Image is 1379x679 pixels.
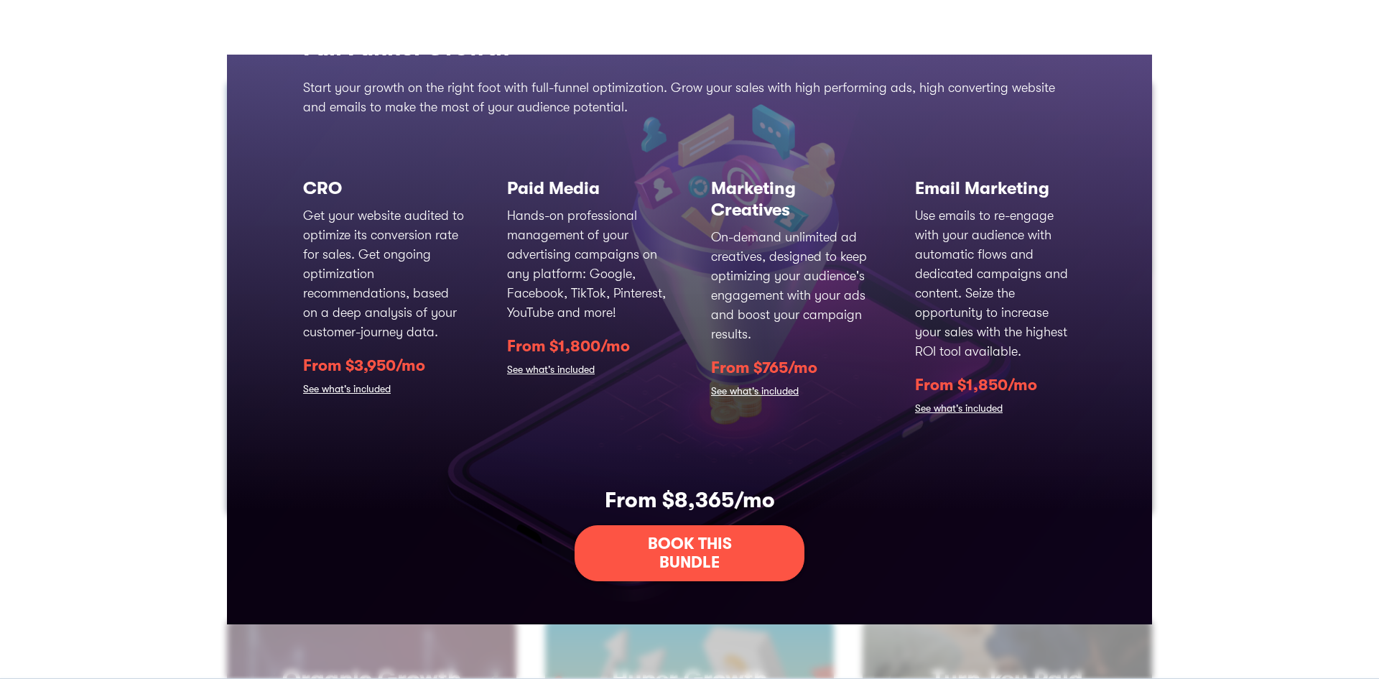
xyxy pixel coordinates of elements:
[915,399,1003,420] a: See what's included
[507,361,595,381] a: See what's included
[711,228,872,344] p: On-demand unlimited ad creatives, designed to keep optimizing your audience's engagement with you...
[507,334,668,358] p: From $1,800/mo
[711,356,872,379] p: From $765/mo
[575,525,804,582] a: BOOK THIS BUNDLE
[303,78,1076,117] p: Start your growth on the right foot with full-funnel optimization. Grow your sales with high perf...
[711,382,799,402] a: See what's included
[303,354,464,377] p: From $3,950/mo
[915,206,1076,361] p: Use emails to re-engage with your audience with automatic flows and dedicated campaigns and conte...
[303,380,391,400] a: See what's included
[915,177,1076,199] h3: Email Marketing
[711,177,872,221] h3: Marketing Creatives
[303,206,464,342] p: Get your website audited to optimize its conversion rate for sales. Get ongoing optimization reco...
[618,535,761,573] div: BOOK THIS BUNDLE
[303,177,464,199] h3: CRO
[1156,524,1379,679] iframe: Chat Widget
[605,484,775,517] p: From $8,365/mo
[915,373,1076,397] p: From $1,850/mo
[507,206,668,323] p: Hands-on professional management of your advertising campaigns on any platform: Google, Facebook,...
[507,177,668,199] h3: Paid Media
